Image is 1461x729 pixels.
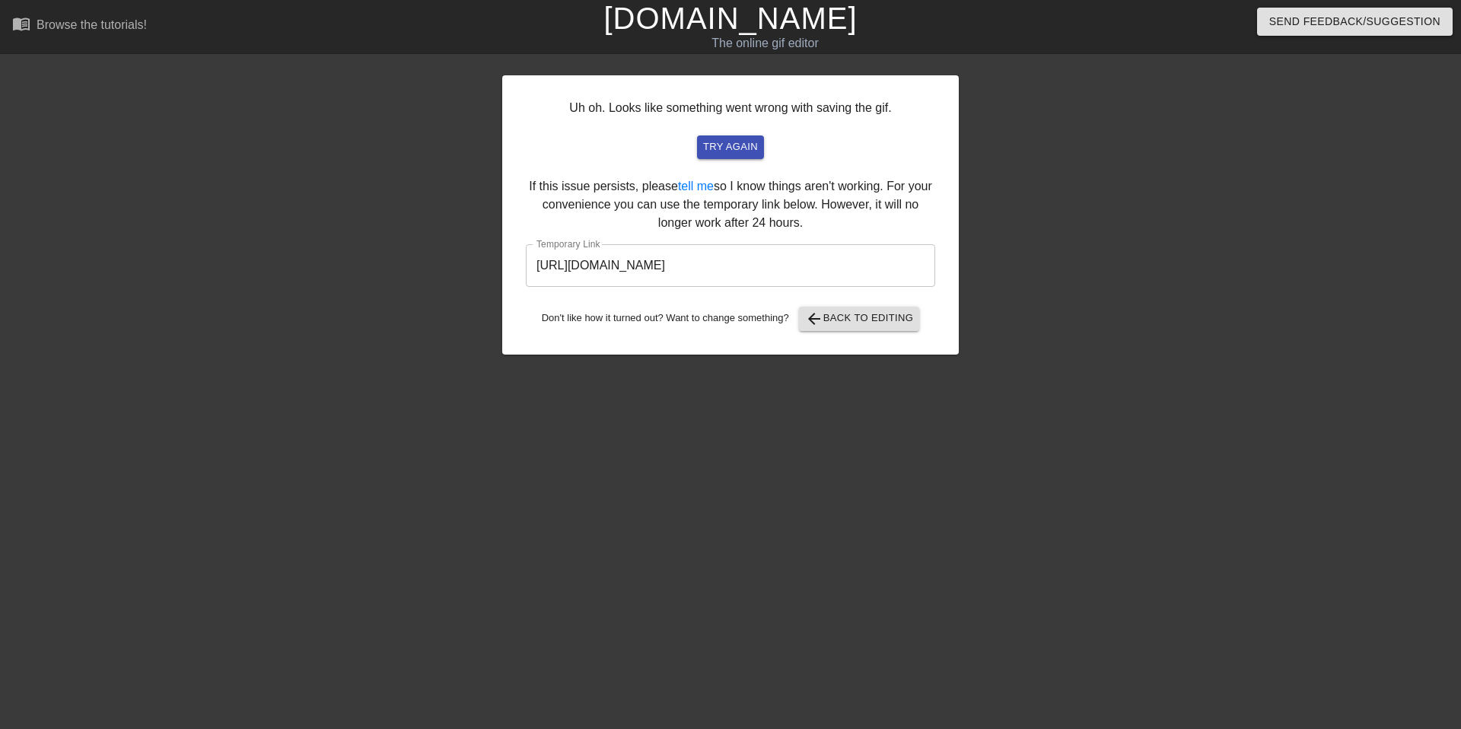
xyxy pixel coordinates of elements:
button: Send Feedback/Suggestion [1257,8,1453,36]
div: The online gif editor [495,34,1036,53]
button: Back to Editing [799,307,920,331]
span: arrow_back [805,310,823,328]
a: tell me [678,180,714,193]
button: try again [697,135,764,159]
a: Browse the tutorials! [12,14,147,38]
input: bare [526,244,935,287]
div: Uh oh. Looks like something went wrong with saving the gif. If this issue persists, please so I k... [502,75,959,355]
a: [DOMAIN_NAME] [603,2,857,35]
span: try again [703,138,758,156]
div: Don't like how it turned out? Want to change something? [526,307,935,331]
span: Back to Editing [805,310,914,328]
span: Send Feedback/Suggestion [1269,12,1440,31]
span: menu_book [12,14,30,33]
div: Browse the tutorials! [37,18,147,31]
